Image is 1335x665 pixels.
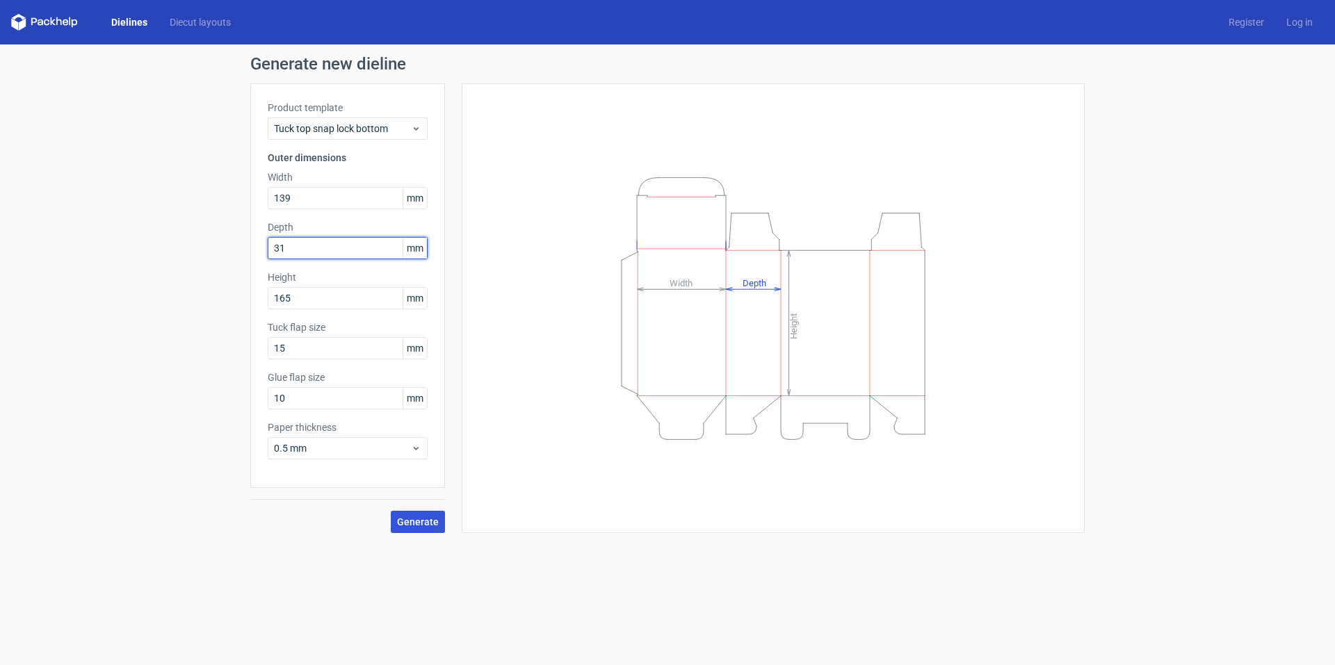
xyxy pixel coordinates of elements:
[268,151,428,165] h3: Outer dimensions
[268,320,428,334] label: Tuck flap size
[403,288,427,309] span: mm
[268,220,428,234] label: Depth
[274,122,411,136] span: Tuck top snap lock bottom
[397,517,439,527] span: Generate
[100,15,159,29] a: Dielines
[159,15,242,29] a: Diecut layouts
[403,238,427,258] span: mm
[268,101,428,115] label: Product template
[1275,15,1324,29] a: Log in
[268,170,428,184] label: Width
[403,388,427,409] span: mm
[403,338,427,359] span: mm
[268,270,428,284] label: Height
[250,56,1085,72] h1: Generate new dieline
[274,441,411,455] span: 0.5 mm
[1217,15,1275,29] a: Register
[788,313,799,338] tspan: Height
[391,511,445,533] button: Generate
[268,370,428,384] label: Glue flap size
[268,420,428,434] label: Paper thickness
[743,277,766,288] tspan: Depth
[403,188,427,208] span: mm
[670,277,693,288] tspan: Width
